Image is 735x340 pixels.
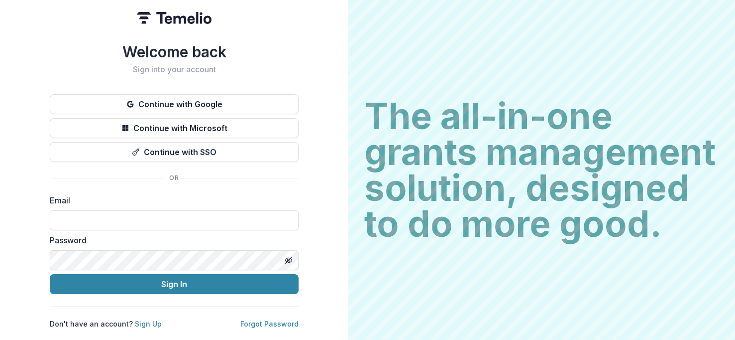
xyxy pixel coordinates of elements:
[50,94,299,114] button: Continue with Google
[50,142,299,162] button: Continue with SSO
[50,118,299,138] button: Continue with Microsoft
[281,252,297,268] button: Toggle password visibility
[50,274,299,294] button: Sign In
[135,320,162,328] a: Sign Up
[240,320,299,328] a: Forgot Password
[137,12,211,24] img: Temelio
[50,43,299,61] h1: Welcome back
[50,319,162,329] p: Don't have an account?
[50,234,293,246] label: Password
[50,65,299,74] h2: Sign into your account
[50,194,293,206] label: Email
